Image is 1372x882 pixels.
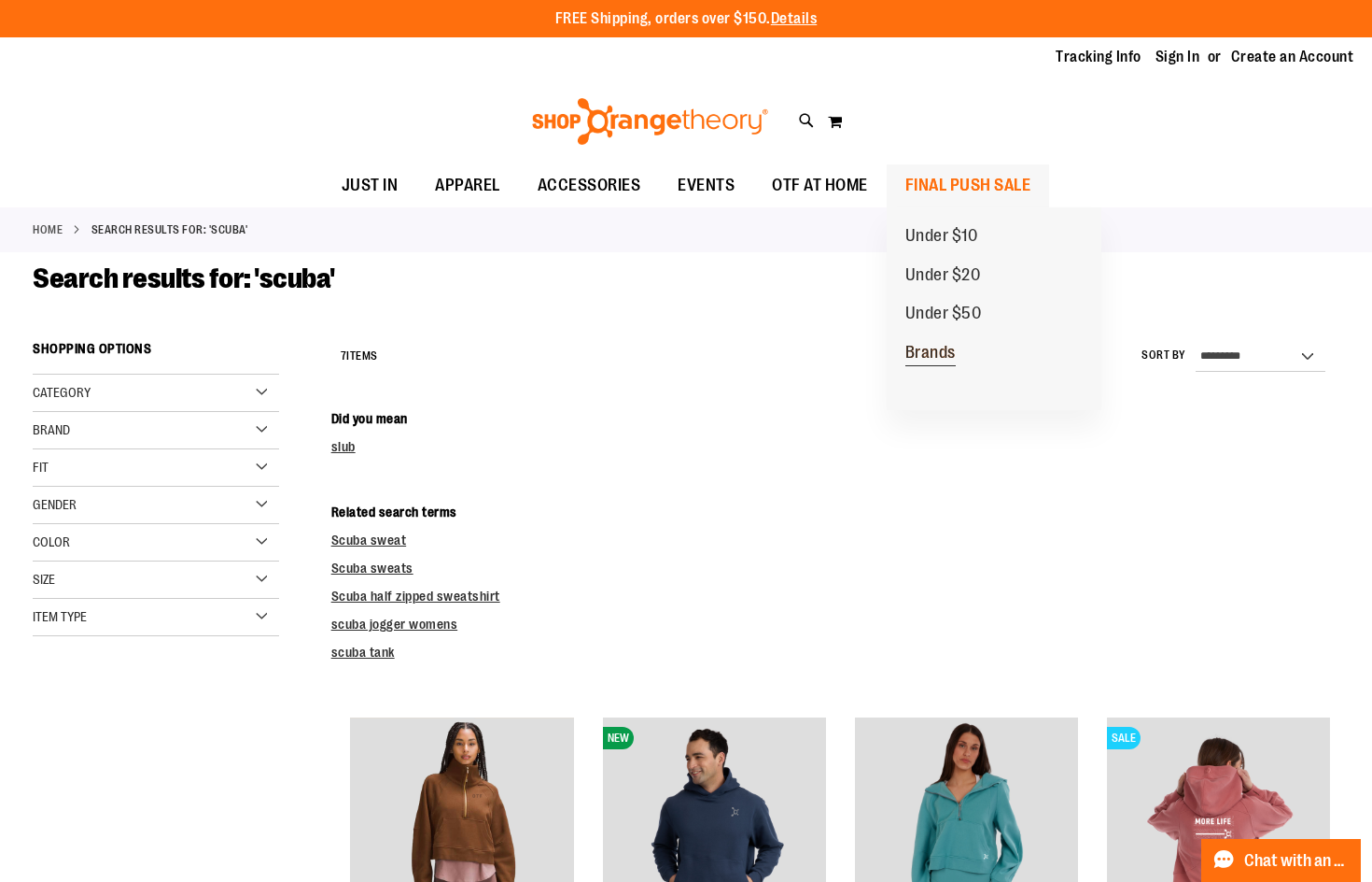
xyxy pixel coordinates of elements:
span: Brand [33,422,70,437]
span: Search results for: 'scuba' [33,263,335,294]
span: FINAL PUSH SALE [905,164,1031,206]
a: Tracking Info [1056,47,1141,67]
ul: FINAL PUSH SALE [887,207,1101,410]
a: ACCESSORIES [519,164,660,207]
a: Sign In [1155,47,1200,67]
a: OTF AT HOME [753,164,887,207]
span: Category [33,385,91,400]
a: slub [331,439,356,454]
span: Chat with an Expert [1244,852,1350,870]
a: scuba jogger womens [331,617,458,632]
a: Under $50 [887,294,1001,334]
a: Scuba sweats [331,561,413,576]
span: Item Type [33,609,87,624]
a: FINAL PUSH SALE [887,164,1050,207]
span: OTF AT HOME [772,164,868,206]
span: Under $50 [905,304,982,327]
span: Brands [905,343,956,366]
span: NEW [603,727,634,749]
dt: Did you mean [331,409,1339,428]
a: Details [771,10,818,27]
span: SALE [1107,727,1141,749]
a: EVENTS [659,164,753,207]
span: Gender [33,497,77,512]
span: Size [33,572,55,587]
button: Chat with an Expert [1201,839,1362,882]
span: Fit [33,460,49,475]
span: JUST IN [342,164,399,206]
strong: Shopping Options [33,333,279,375]
label: Sort By [1141,348,1186,363]
a: scuba tank [331,645,395,660]
strong: Search results for: 'scuba' [91,221,248,238]
span: ACCESSORIES [538,164,641,206]
span: Color [33,534,70,549]
span: 7 [341,349,347,363]
a: JUST IN [323,164,417,207]
span: Under $10 [905,226,978,249]
a: Create an Account [1231,47,1354,67]
span: Under $20 [905,265,981,289]
dt: Related search terms [331,503,1339,521]
p: FREE Shipping, orders over $150. [555,8,818,30]
a: Home [33,221,63,238]
a: Brands [887,334,974,373]
img: Shop Orangetheory [529,98,771,145]
a: Scuba half zipped sweatshirt [331,589,500,604]
h2: Items [341,342,378,371]
a: Under $20 [887,256,1000,295]
span: APPAREL [435,164,500,206]
a: Scuba sweat [331,533,407,548]
span: EVENTS [678,164,735,206]
a: Under $10 [887,217,997,256]
a: APPAREL [416,164,519,207]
